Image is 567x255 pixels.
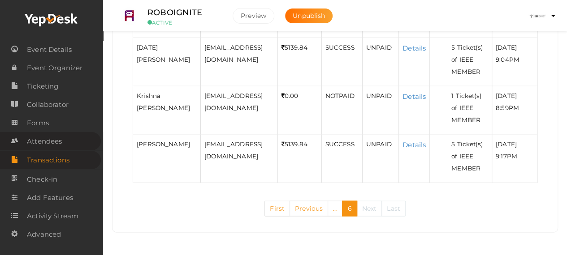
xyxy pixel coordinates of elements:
[362,38,398,86] td: UNPAID
[27,96,69,114] span: Collaborator
[362,86,398,134] td: UNPAID
[281,92,299,99] span: 0.00
[27,77,58,95] span: Ticketing
[528,7,546,25] img: ACg8ocLqu5jM_oAeKNg0It_CuzWY7FqhiTBdQx-M6CjW58AJd_s4904=s100
[325,140,355,148] span: SUCCESS
[381,201,406,217] a: Last
[27,41,72,59] span: Event Details
[137,140,190,148] span: [PERSON_NAME]
[325,92,355,99] span: NOTPAID
[451,138,488,174] li: 5 Ticket(s) of IEEE MEMBER
[451,90,488,126] li: 1 Ticket(s) of IEEE MEMBER
[121,7,139,25] img: RSPMBPJE_small.png
[27,151,69,169] span: Transactions
[328,201,342,217] a: ...
[403,92,426,101] a: Details
[204,92,263,111] span: [EMAIL_ADDRESS][DOMAIN_NAME]
[27,225,61,243] span: Advanced
[147,19,219,26] small: ACTIVE
[137,44,190,63] span: [DATE][PERSON_NAME]
[27,189,73,207] span: Add Features
[451,42,488,78] li: 5 Ticket(s) of IEEE MEMBER
[27,59,82,77] span: Event Organizer
[285,8,333,23] button: Unpublish
[496,140,517,160] span: [DATE] 9:17PM
[233,8,274,24] button: Preview
[27,170,57,188] span: Check-in
[290,201,328,217] a: Previous
[147,6,202,19] label: ROBOIGNITE
[281,44,307,51] span: 5139.84
[281,140,307,148] span: 5139.84
[204,44,263,63] span: [EMAIL_ADDRESS][DOMAIN_NAME]
[264,201,290,217] a: First
[496,44,519,63] span: [DATE] 9:04PM
[27,207,78,225] span: Activity Stream
[362,134,398,183] td: UNPAID
[403,140,426,149] a: Details
[27,114,49,132] span: Forms
[137,92,190,111] span: Krishna [PERSON_NAME]
[293,12,325,20] span: Unpublish
[325,44,355,51] span: SUCCESS
[357,201,382,217] a: Next
[27,132,62,150] span: Attendees
[342,201,357,217] a: 6
[204,140,263,160] span: [EMAIL_ADDRESS][DOMAIN_NAME]
[496,92,519,111] span: [DATE] 8:59PM
[403,44,426,52] a: Details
